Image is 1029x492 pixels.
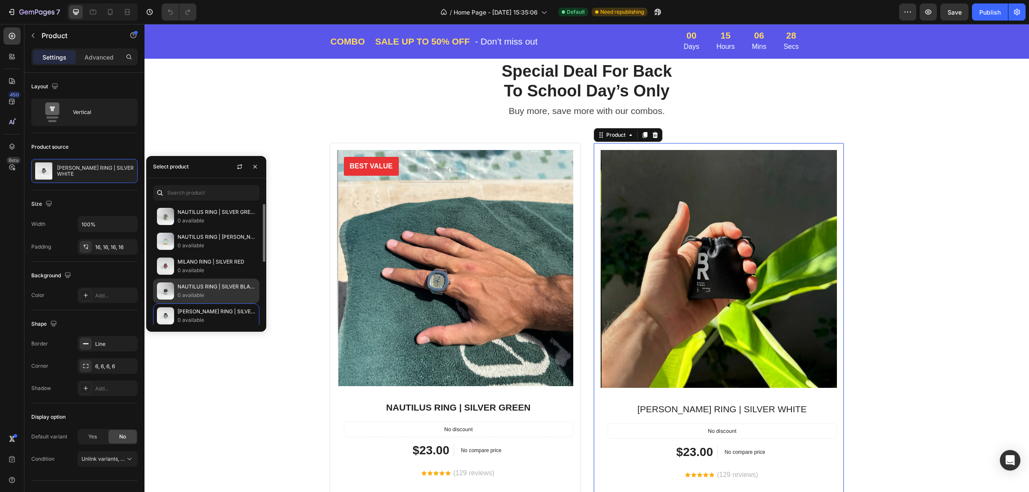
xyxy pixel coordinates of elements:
div: Display option [31,413,66,421]
p: Product [42,30,114,41]
div: Undo/Redo [162,3,196,21]
input: Search in Settings & Advanced [153,185,259,201]
div: Vertical [73,102,125,122]
div: Default variant [31,433,67,441]
span: Unlink variants, quantity <br> between same products [81,456,213,462]
div: 16, 16, 16, 16 [95,243,135,251]
p: No compare price [580,426,621,431]
div: Select product [153,163,189,171]
p: NAUTILUS RING | SILVER BLACK [178,282,256,291]
h2: NAUTILUS RING | SILVER GREEN [199,376,429,391]
span: Home Page - [DATE] 15:35:06 [454,8,538,17]
img: collections [157,233,174,250]
div: Condition [31,455,54,463]
p: 0 available [178,241,256,250]
span: Need republishing [600,8,644,16]
div: Padding [31,243,51,251]
p: Special Deal For Back To School Day’s Only [347,38,538,77]
p: (129 reviews) [309,444,350,454]
img: collections [157,208,174,225]
p: NAUTILUS RING | [PERSON_NAME] [178,233,256,241]
div: Size [31,198,54,210]
p: Advanced [84,53,114,62]
div: Publish [979,8,1001,17]
div: 6, 6, 6, 6 [95,363,135,370]
img: collections [157,307,174,324]
span: No [119,433,126,441]
div: Layout [31,81,60,93]
input: Auto [78,216,137,232]
p: [PERSON_NAME] RING | SILVER WHITE [178,307,256,316]
div: Color [31,291,45,299]
p: No compare price [316,424,357,429]
button: Unlink variants, quantity <br> between same products [78,451,138,467]
img: product feature img [35,162,52,180]
p: NAUTILUS RING | SILVER GREEN [178,208,256,216]
span: Yes [88,433,97,441]
p: MILANO RING | SILVER RED [178,258,256,266]
p: No discount [300,402,328,409]
div: Product source [31,143,69,151]
button: Publish [972,3,1008,21]
h2: [PERSON_NAME] RING | SILVER WHITE [463,378,692,393]
span: Default [567,8,585,16]
p: 7 [56,7,60,17]
div: 450 [8,91,21,98]
p: (129 reviews) [572,446,614,456]
p: Buy more, save more with our combos. [347,80,538,94]
div: Background [31,270,73,282]
p: 0 available [178,266,256,275]
p: [PERSON_NAME] RING | SILVER WHITE [57,165,134,177]
div: $23.00 [531,418,569,438]
div: Add... [95,292,135,300]
button: Save [940,3,969,21]
span: / [450,8,452,17]
div: Product [460,107,483,115]
button: 7 [3,3,64,21]
div: Border [31,340,48,348]
p: 0 available [178,216,256,225]
p: No discount [563,403,592,411]
img: collections [157,258,174,275]
div: Line [95,340,135,348]
div: Shape [31,318,59,330]
span: Save [948,9,962,16]
iframe: Design area [144,24,1029,492]
p: 0 available [178,316,256,324]
div: Corner [31,362,48,370]
div: Shadow [31,384,51,392]
div: Open Intercom Messenger [1000,450,1020,471]
img: collections [157,282,174,300]
p: 0 available [178,291,256,300]
p: BEST VALUE [205,137,248,147]
div: $23.00 [267,417,306,436]
div: Beta [6,157,21,164]
div: Add... [95,385,135,393]
div: Width [31,220,45,228]
div: Drop element here [272,142,317,149]
p: Settings [42,53,66,62]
